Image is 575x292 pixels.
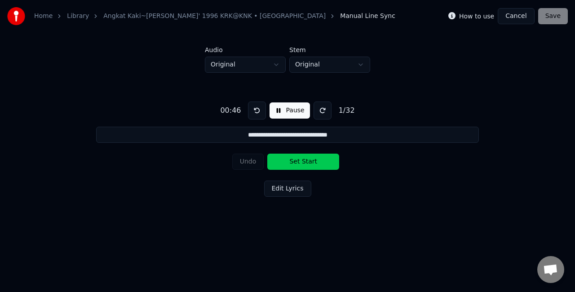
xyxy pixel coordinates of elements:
button: Set Start [267,154,339,170]
button: Cancel [498,8,534,24]
a: Library [67,12,89,21]
div: 00:46 [217,105,244,116]
label: How to use [459,13,494,19]
div: Open chat [537,256,564,283]
span: Manual Line Sync [340,12,395,21]
label: Stem [289,47,370,53]
div: 1 / 32 [335,105,358,116]
label: Audio [205,47,286,53]
a: Angkat Kaki~[PERSON_NAME]' 1996 KRK@KNK • [GEOGRAPHIC_DATA] [103,12,326,21]
button: Edit Lyrics [264,181,311,197]
a: Home [34,12,53,21]
nav: breadcrumb [34,12,395,21]
button: Pause [270,102,310,119]
img: youka [7,7,25,25]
